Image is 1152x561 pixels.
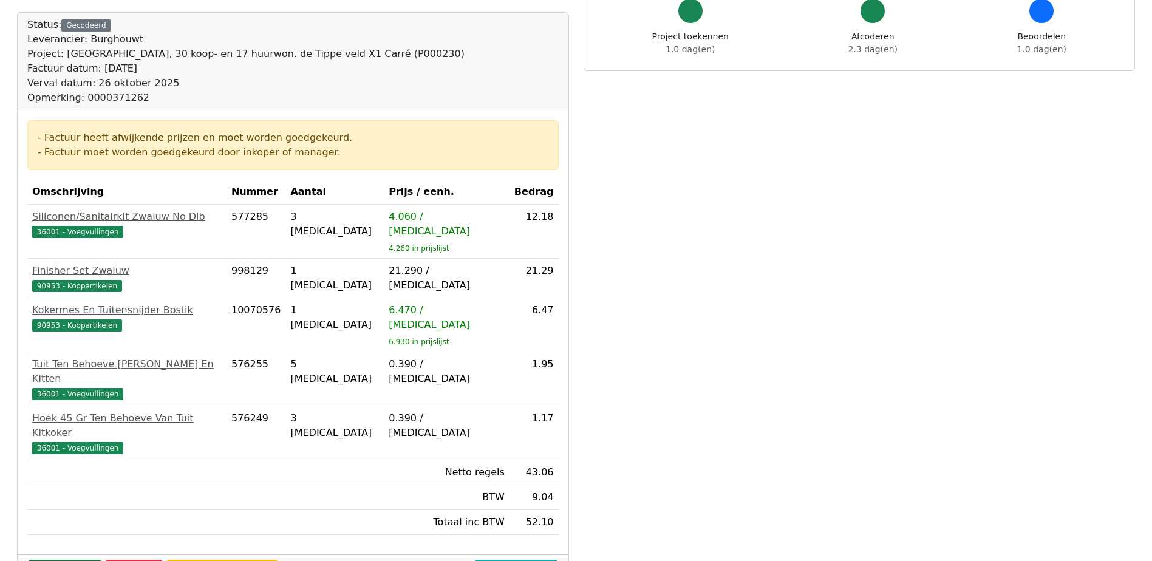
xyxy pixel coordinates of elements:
[285,180,384,205] th: Aantal
[227,180,285,205] th: Nummer
[510,205,559,259] td: 12.18
[32,319,122,331] span: 90953 - Koopartikelen
[290,411,379,440] div: 3 [MEDICAL_DATA]
[510,485,559,510] td: 9.04
[32,280,122,292] span: 90953 - Koopartikelen
[384,460,510,485] td: Netto regels
[227,298,285,352] td: 10070576
[510,406,559,460] td: 1.17
[510,259,559,298] td: 21.29
[32,226,123,238] span: 36001 - Voegvullingen
[1017,44,1066,54] span: 1.0 dag(en)
[32,303,222,318] div: Kokermes En Tuitensnijder Bostik
[389,244,449,253] sub: 4.260 in prijslijst
[61,19,111,32] div: Gecodeerd
[290,357,379,386] div: 5 [MEDICAL_DATA]
[389,338,449,346] sub: 6.930 in prijslijst
[32,411,222,440] div: Hoek 45 Gr Ten Behoeve Van Tuit Kitkoker
[38,145,548,160] div: - Factuur moet worden goedgekeurd door inkoper of manager.
[510,510,559,535] td: 52.10
[652,30,729,56] div: Project toekennen
[32,263,222,293] a: Finisher Set Zwaluw90953 - Koopartikelen
[32,209,222,224] div: Siliconen/Sanitairkit Zwaluw No Dlb
[32,388,123,400] span: 36001 - Voegvullingen
[389,263,505,293] div: 21.290 / [MEDICAL_DATA]
[32,209,222,239] a: Siliconen/Sanitairkit Zwaluw No Dlb36001 - Voegvullingen
[384,485,510,510] td: BTW
[32,357,222,386] div: Tuit Ten Behoeve [PERSON_NAME] En Kitten
[32,303,222,332] a: Kokermes En Tuitensnijder Bostik90953 - Koopartikelen
[32,411,222,455] a: Hoek 45 Gr Ten Behoeve Van Tuit Kitkoker36001 - Voegvullingen
[290,303,379,332] div: 1 [MEDICAL_DATA]
[666,44,715,54] span: 1.0 dag(en)
[384,180,510,205] th: Prijs / eenh.
[290,209,379,239] div: 3 [MEDICAL_DATA]
[510,460,559,485] td: 43.06
[389,209,505,239] div: 4.060 / [MEDICAL_DATA]
[1017,30,1066,56] div: Beoordelen
[227,259,285,298] td: 998129
[290,263,379,293] div: 1 [MEDICAL_DATA]
[389,303,505,332] div: 6.470 / [MEDICAL_DATA]
[510,298,559,352] td: 6.47
[32,357,222,401] a: Tuit Ten Behoeve [PERSON_NAME] En Kitten36001 - Voegvullingen
[27,32,465,47] div: Leverancier: Burghouwt
[510,180,559,205] th: Bedrag
[32,263,222,278] div: Finisher Set Zwaluw
[27,61,465,76] div: Factuur datum: [DATE]
[227,352,285,406] td: 576255
[32,442,123,454] span: 36001 - Voegvullingen
[27,18,465,105] div: Status:
[848,44,898,54] span: 2.3 dag(en)
[848,30,898,56] div: Afcoderen
[227,406,285,460] td: 576249
[227,205,285,259] td: 577285
[384,510,510,535] td: Totaal inc BTW
[27,76,465,90] div: Verval datum: 26 oktober 2025
[27,47,465,61] div: Project: [GEOGRAPHIC_DATA], 30 koop- en 17 huurwon. de Tippe veld X1 Carré (P000230)
[389,411,505,440] div: 0.390 / [MEDICAL_DATA]
[38,131,548,145] div: - Factuur heeft afwijkende prijzen en moet worden goedgekeurd.
[510,352,559,406] td: 1.95
[27,180,227,205] th: Omschrijving
[27,90,465,105] div: Opmerking: 0000371262
[389,357,505,386] div: 0.390 / [MEDICAL_DATA]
